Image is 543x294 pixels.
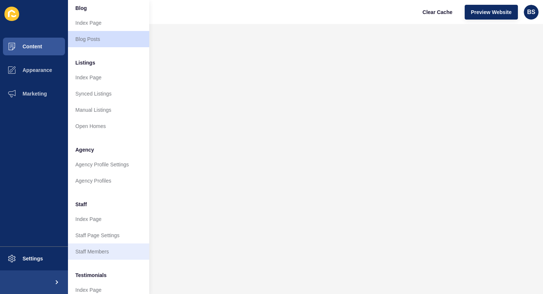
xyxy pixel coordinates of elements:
[68,69,149,86] a: Index Page
[68,227,149,243] a: Staff Page Settings
[75,201,87,208] span: Staff
[68,211,149,227] a: Index Page
[68,86,149,102] a: Synced Listings
[423,8,452,16] span: Clear Cache
[75,271,107,279] span: Testimonials
[68,31,149,47] a: Blog Posts
[75,59,95,66] span: Listings
[416,5,459,20] button: Clear Cache
[465,5,518,20] button: Preview Website
[68,156,149,173] a: Agency Profile Settings
[68,102,149,118] a: Manual Listings
[75,146,94,153] span: Agency
[527,8,535,16] span: BS
[75,4,87,12] span: Blog
[68,118,149,134] a: Open Homes
[68,173,149,189] a: Agency Profiles
[68,15,149,31] a: Index Page
[68,243,149,260] a: Staff Members
[471,8,512,16] span: Preview Website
